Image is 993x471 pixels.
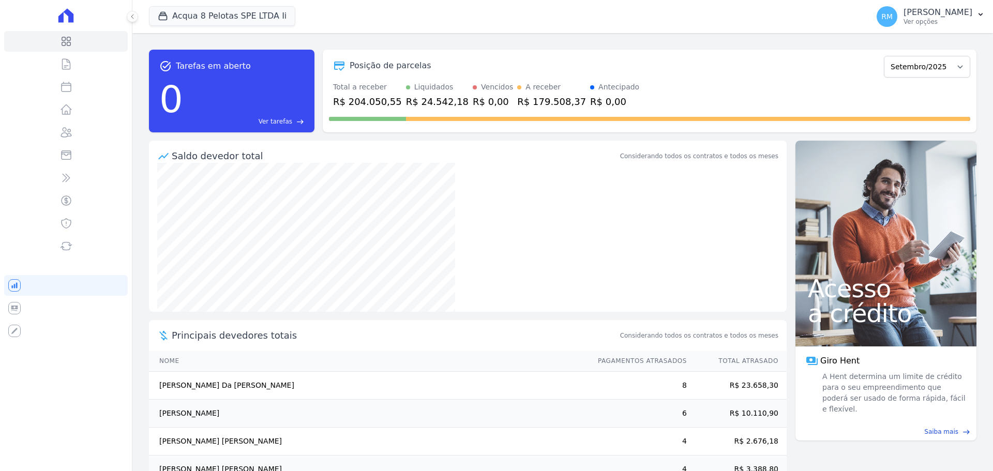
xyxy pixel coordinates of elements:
[172,149,618,163] div: Saldo devedor total
[808,301,964,326] span: a crédito
[687,372,787,400] td: R$ 23.658,30
[687,400,787,428] td: R$ 10.110,90
[149,428,588,455] td: [PERSON_NAME] [PERSON_NAME]
[333,95,402,109] div: R$ 204.050,55
[333,82,402,93] div: Total a receber
[620,331,778,340] span: Considerando todos os contratos e todos os meses
[881,13,893,20] span: RM
[473,95,513,109] div: R$ 0,00
[525,82,561,93] div: A receber
[149,6,295,26] button: Acqua 8 Pelotas SPE LTDA Ii
[187,117,304,126] a: Ver tarefas east
[414,82,454,93] div: Liquidados
[588,400,687,428] td: 6
[904,18,972,26] p: Ver opções
[159,60,172,72] span: task_alt
[620,151,778,161] div: Considerando todos os contratos e todos os meses
[481,82,513,93] div: Vencidos
[159,72,183,126] div: 0
[808,276,964,301] span: Acesso
[820,355,860,367] span: Giro Hent
[259,117,292,126] span: Ver tarefas
[149,400,588,428] td: [PERSON_NAME]
[590,95,639,109] div: R$ 0,00
[296,118,304,126] span: east
[598,82,639,93] div: Antecipado
[687,428,787,455] td: R$ 2.676,18
[687,351,787,372] th: Total Atrasado
[904,7,972,18] p: [PERSON_NAME]
[588,372,687,400] td: 8
[820,371,966,415] span: A Hent determina um limite de crédito para o seu empreendimento que poderá ser usado de forma ráp...
[588,428,687,455] td: 4
[517,95,586,109] div: R$ 179.508,37
[350,59,431,72] div: Posição de parcelas
[176,60,251,72] span: Tarefas em aberto
[149,351,588,372] th: Nome
[149,372,588,400] td: [PERSON_NAME] Da [PERSON_NAME]
[172,328,618,342] span: Principais devedores totais
[868,2,993,31] button: RM [PERSON_NAME] Ver opções
[962,428,970,436] span: east
[924,427,958,436] span: Saiba mais
[406,95,469,109] div: R$ 24.542,18
[588,351,687,372] th: Pagamentos Atrasados
[802,427,970,436] a: Saiba mais east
